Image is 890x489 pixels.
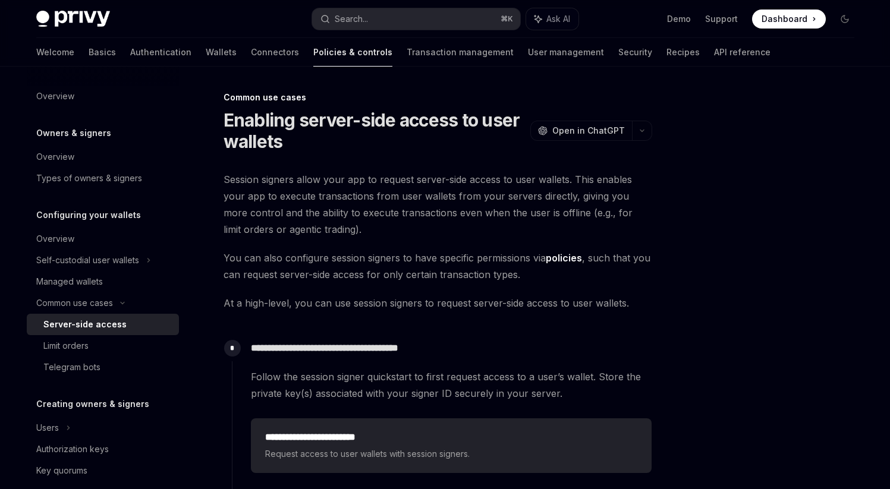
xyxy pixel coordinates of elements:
[224,92,652,103] div: Common use cases
[312,8,520,30] button: Search...⌘K
[43,339,89,353] div: Limit orders
[251,38,299,67] a: Connectors
[36,150,74,164] div: Overview
[36,421,59,435] div: Users
[36,232,74,246] div: Overview
[27,335,179,357] a: Limit orders
[27,314,179,335] a: Server-side access
[36,171,142,185] div: Types of owners & signers
[526,8,578,30] button: Ask AI
[618,38,652,67] a: Security
[762,13,807,25] span: Dashboard
[501,14,513,24] span: ⌘ K
[43,317,127,332] div: Server-side access
[27,146,179,168] a: Overview
[36,126,111,140] h5: Owners & signers
[27,357,179,378] a: Telegram bots
[530,121,632,141] button: Open in ChatGPT
[552,125,625,137] span: Open in ChatGPT
[36,89,74,103] div: Overview
[752,10,826,29] a: Dashboard
[36,463,87,478] div: Key quorums
[36,442,109,456] div: Authorization keys
[27,271,179,292] a: Managed wallets
[224,295,652,311] span: At a high-level, you can use session signers to request server-side access to user wallets.
[36,208,141,222] h5: Configuring your wallets
[130,38,191,67] a: Authentication
[546,13,570,25] span: Ask AI
[43,360,100,374] div: Telegram bots
[36,275,103,289] div: Managed wallets
[27,460,179,481] a: Key quorums
[251,368,652,402] span: Follow the session signer quickstart to first request access to a user’s wallet. Store the privat...
[89,38,116,67] a: Basics
[36,38,74,67] a: Welcome
[335,12,368,26] div: Search...
[36,397,149,411] h5: Creating owners & signers
[667,13,691,25] a: Demo
[224,109,526,152] h1: Enabling server-side access to user wallets
[36,11,110,27] img: dark logo
[265,447,637,461] span: Request access to user wallets with session signers.
[224,171,652,238] span: Session signers allow your app to request server-side access to user wallets. This enables your a...
[206,38,237,67] a: Wallets
[666,38,700,67] a: Recipes
[705,13,738,25] a: Support
[27,228,179,250] a: Overview
[313,38,392,67] a: Policies & controls
[714,38,771,67] a: API reference
[546,252,582,264] a: policies
[407,38,514,67] a: Transaction management
[36,253,139,267] div: Self-custodial user wallets
[36,296,113,310] div: Common use cases
[27,168,179,189] a: Types of owners & signers
[27,86,179,107] a: Overview
[27,438,179,460] a: Authorization keys
[224,250,652,283] span: You can also configure session signers to have specific permissions via , such that you can reque...
[835,10,854,29] button: Toggle dark mode
[528,38,604,67] a: User management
